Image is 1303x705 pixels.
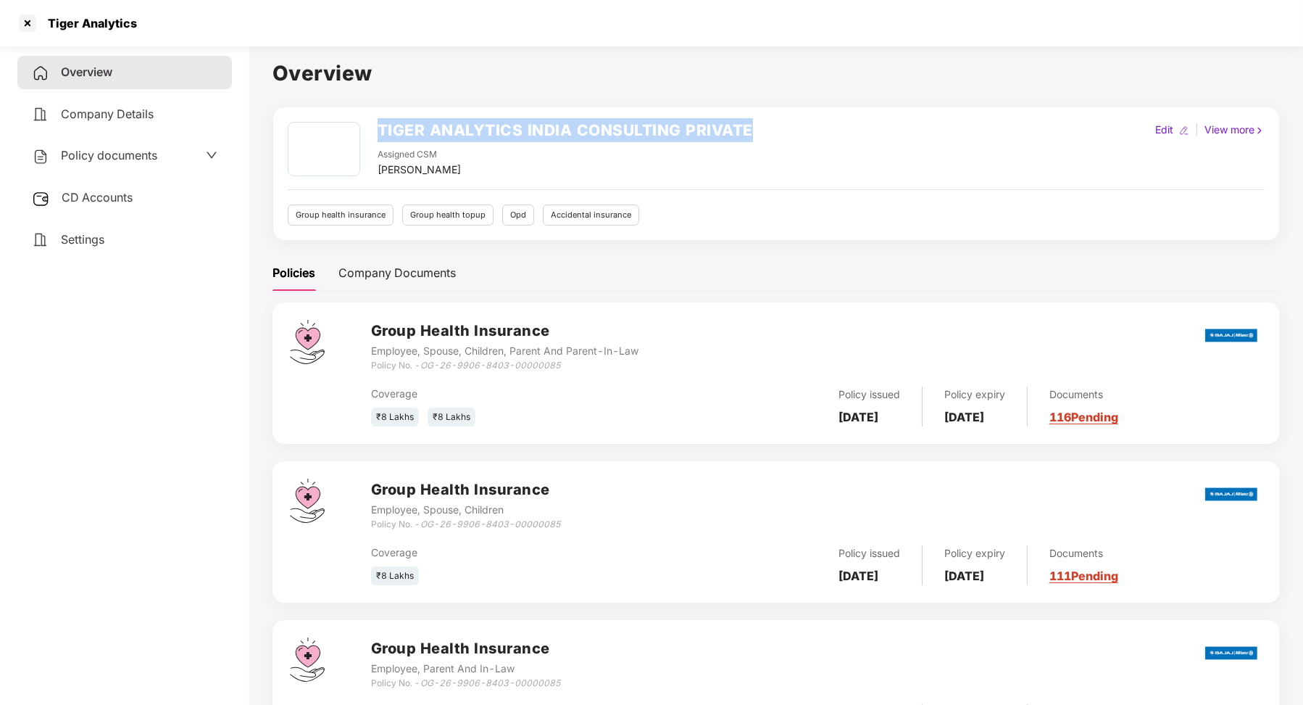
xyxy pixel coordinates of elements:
div: Tiger Analytics [39,16,137,30]
div: Policy No. - [371,518,561,532]
img: svg+xml;base64,PHN2ZyB4bWxucz0iaHR0cDovL3d3dy53My5vcmcvMjAwMC9zdmciIHdpZHRoPSIyNCIgaGVpZ2h0PSIyNC... [32,65,49,82]
div: Policy issued [838,545,900,561]
div: Policy No. - [371,359,638,373]
i: OG-26-9906-8403-00000085 [420,360,561,371]
div: Assigned CSM [378,148,461,162]
img: svg+xml;base64,PHN2ZyB4bWxucz0iaHR0cDovL3d3dy53My5vcmcvMjAwMC9zdmciIHdpZHRoPSI0Ny43MTQiIGhlaWdodD... [290,638,325,682]
h3: Group Health Insurance [371,479,561,501]
img: svg+xml;base64,PHN2ZyB3aWR0aD0iMjUiIGhlaWdodD0iMjQiIHZpZXdCb3g9IjAgMCAyNSAyNCIgZmlsbD0ibm9uZSIgeG... [32,190,50,207]
i: OG-26-9906-8403-00000085 [420,519,561,529]
div: Coverage [371,545,668,561]
span: CD Accounts [62,190,133,205]
div: Policy No. - [371,677,561,690]
img: svg+xml;base64,PHN2ZyB4bWxucz0iaHR0cDovL3d3dy53My5vcmcvMjAwMC9zdmciIHdpZHRoPSIyNCIgaGVpZ2h0PSIyNC... [32,148,49,165]
i: OG-26-9906-8403-00000085 [420,677,561,688]
img: svg+xml;base64,PHN2ZyB4bWxucz0iaHR0cDovL3d3dy53My5vcmcvMjAwMC9zdmciIHdpZHRoPSI0Ny43MTQiIGhlaWdodD... [290,479,325,523]
span: Company Details [61,107,154,121]
a: 111 Pending [1049,569,1118,583]
img: rightIcon [1254,125,1265,136]
img: svg+xml;base64,PHN2ZyB4bWxucz0iaHR0cDovL3d3dy53My5vcmcvMjAwMC9zdmciIHdpZHRoPSIyNCIgaGVpZ2h0PSIyNC... [32,106,49,123]
div: Edit [1152,122,1176,138]
div: Documents [1049,387,1118,403]
div: Group health insurance [288,205,394,226]
img: bajaj.png [1205,319,1257,352]
h1: Overview [272,57,1280,89]
b: [DATE] [838,410,878,424]
span: Settings [61,232,104,247]
h2: TIGER ANALYTICS INDIA CONSULTING PRIVATE [378,118,753,142]
b: [DATE] [944,410,984,424]
div: ₹8 Lakhs [371,408,419,427]
div: Policy expiry [944,387,1005,403]
img: svg+xml;base64,PHN2ZyB4bWxucz0iaHR0cDovL3d3dy53My5vcmcvMjAwMC9zdmciIHdpZHRoPSI0Ny43MTQiIGhlaWdodD... [290,320,325,364]
div: ₹8 Lakhs [428,408,475,427]
div: Documents [1049,545,1118,561]
span: down [206,149,217,161]
div: Group health topup [402,205,494,226]
h3: Group Health Insurance [371,320,638,342]
b: [DATE] [838,569,878,583]
div: Employee, Spouse, Children, Parent And Parent-In-Law [371,343,638,359]
div: | [1192,122,1202,138]
b: [DATE] [944,569,984,583]
div: Policy expiry [944,545,1005,561]
div: Accidental insurance [543,205,639,226]
img: bajaj.png [1205,637,1257,669]
div: Employee, Parent And In-Law [371,661,561,677]
h3: Group Health Insurance [371,638,561,660]
div: Policy issued [838,387,900,403]
img: svg+xml;base64,PHN2ZyB4bWxucz0iaHR0cDovL3d3dy53My5vcmcvMjAwMC9zdmciIHdpZHRoPSIyNCIgaGVpZ2h0PSIyNC... [32,231,49,249]
a: 116 Pending [1049,410,1118,424]
div: Employee, Spouse, Children [371,502,561,518]
span: Overview [61,65,112,79]
div: Policies [272,264,315,282]
div: Opd [502,205,534,226]
img: bajaj.png [1205,478,1257,511]
div: ₹8 Lakhs [371,566,419,586]
span: Policy documents [61,148,157,162]
div: [PERSON_NAME] [378,162,461,178]
div: View more [1202,122,1267,138]
img: editIcon [1179,125,1189,136]
div: Coverage [371,386,668,402]
div: Company Documents [338,264,456,282]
